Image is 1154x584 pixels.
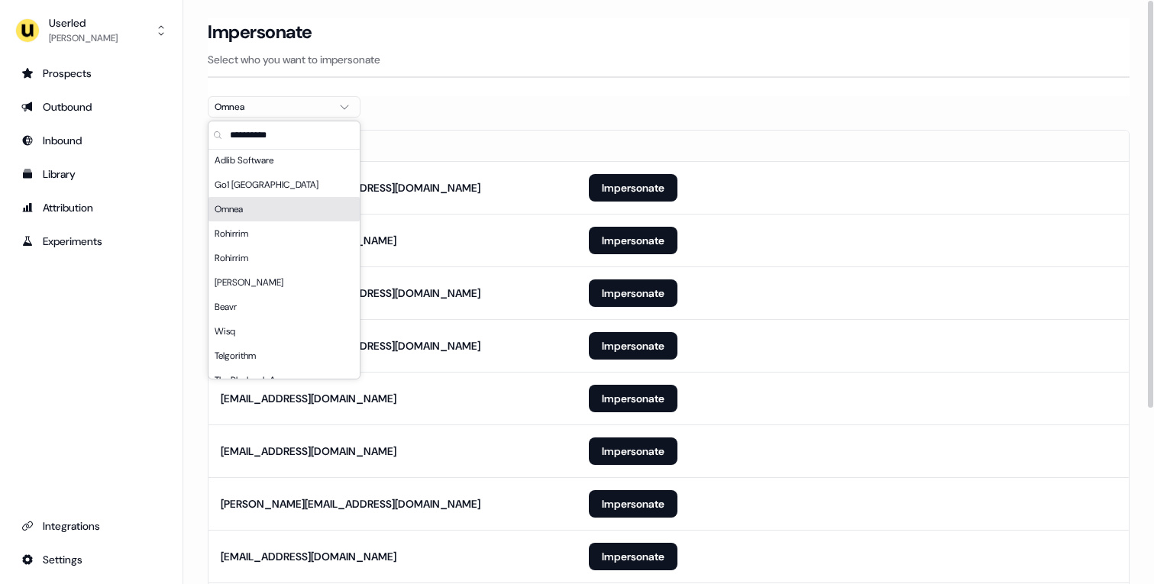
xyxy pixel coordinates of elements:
[12,128,170,153] a: Go to Inbound
[589,490,677,518] button: Impersonate
[221,496,480,511] div: [PERSON_NAME][EMAIL_ADDRESS][DOMAIN_NAME]
[21,66,161,81] div: Prospects
[12,162,170,186] a: Go to templates
[49,31,118,46] div: [PERSON_NAME]
[215,99,329,115] div: Omnea
[12,195,170,220] a: Go to attribution
[208,270,360,295] div: [PERSON_NAME]
[12,12,170,49] button: Userled[PERSON_NAME]
[21,234,161,249] div: Experiments
[208,197,360,221] div: Omnea
[208,221,360,246] div: Rohirrim
[589,174,677,202] button: Impersonate
[589,227,677,254] button: Impersonate
[208,368,360,392] div: The Playbook Agency
[208,246,360,270] div: Rohirrim
[12,95,170,119] a: Go to outbound experience
[12,547,170,572] a: Go to integrations
[208,295,360,319] div: Beavr
[21,166,161,182] div: Library
[21,133,161,148] div: Inbound
[208,96,360,118] button: Omnea
[589,385,677,412] button: Impersonate
[221,391,396,406] div: [EMAIL_ADDRESS][DOMAIN_NAME]
[12,61,170,86] a: Go to prospects
[589,437,677,465] button: Impersonate
[208,52,1130,67] p: Select who you want to impersonate
[589,543,677,570] button: Impersonate
[208,344,360,368] div: Telgorithm
[12,229,170,253] a: Go to experiments
[208,173,360,197] div: Go1 [GEOGRAPHIC_DATA]
[589,332,677,360] button: Impersonate
[208,21,312,44] h3: Impersonate
[21,200,161,215] div: Attribution
[208,319,360,344] div: Wisq
[589,279,677,307] button: Impersonate
[208,148,360,173] div: Adlib Software
[21,99,161,115] div: Outbound
[12,514,170,538] a: Go to integrations
[221,549,396,564] div: [EMAIL_ADDRESS][DOMAIN_NAME]
[21,518,161,534] div: Integrations
[208,131,577,161] th: Email
[221,444,396,459] div: [EMAIL_ADDRESS][DOMAIN_NAME]
[208,150,360,379] div: Suggestions
[49,15,118,31] div: Userled
[21,552,161,567] div: Settings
